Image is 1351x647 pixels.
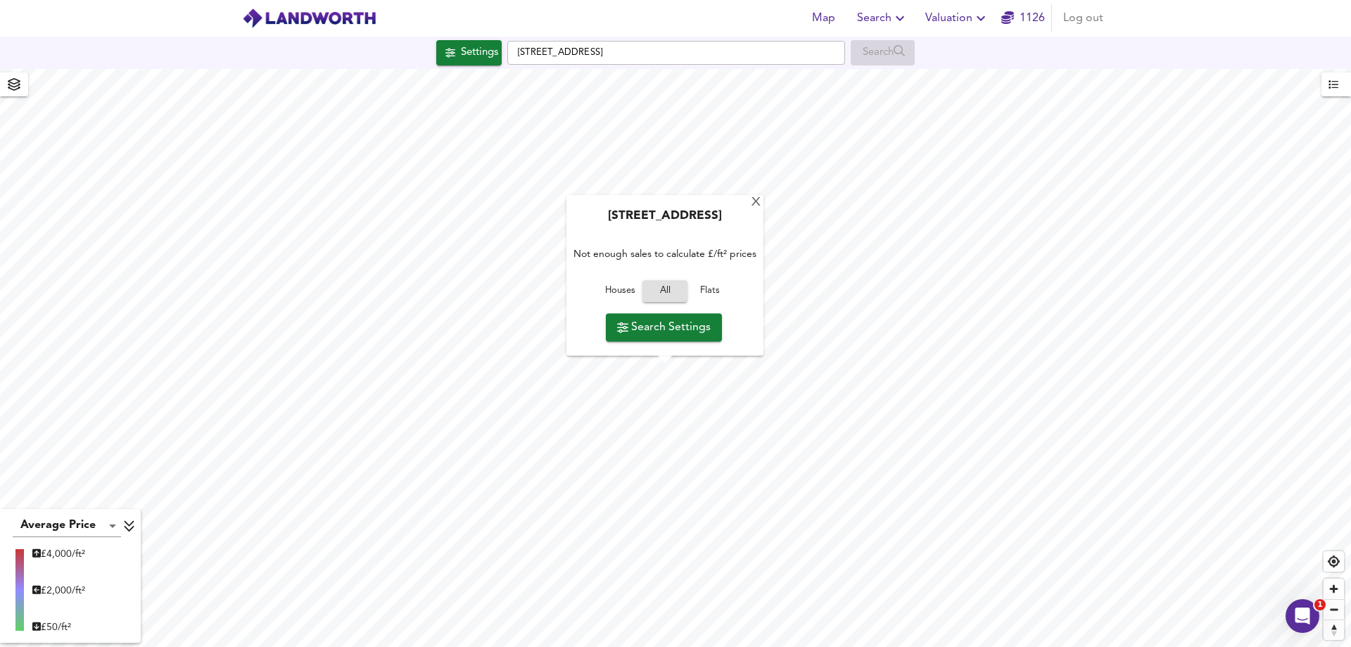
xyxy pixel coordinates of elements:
span: Search Settings [617,318,711,337]
button: Houses [597,281,642,303]
div: Enable a Source before running a Search [851,40,915,65]
button: 1126 [1001,4,1046,32]
button: All [642,281,687,303]
input: Enter a location... [507,41,845,65]
span: Houses [601,284,639,300]
button: Map [801,4,846,32]
button: Zoom in [1324,579,1344,599]
iframe: Intercom live chat [1286,599,1319,633]
div: £ 2,000/ft² [32,584,85,598]
span: Reset bearing to north [1324,620,1344,640]
div: Click to configure Search Settings [436,40,502,65]
button: Zoom out [1324,599,1344,620]
a: 1126 [1001,8,1045,28]
span: 1 [1314,599,1326,610]
div: X [750,196,762,210]
div: Settings [461,44,498,62]
span: Map [806,8,840,28]
button: Settings [436,40,502,65]
div: £ 50/ft² [32,620,85,634]
div: [STREET_ADDRESS] [573,210,756,232]
button: Flats [687,281,732,303]
img: logo [242,8,376,29]
div: £ 4,000/ft² [32,547,85,561]
button: Search [851,4,914,32]
button: Valuation [920,4,995,32]
span: Flats [691,284,729,300]
span: Log out [1063,8,1103,28]
span: Search [857,8,908,28]
span: Valuation [925,8,989,28]
span: All [649,284,680,300]
div: Average Price [13,515,121,537]
button: Reset bearing to north [1324,620,1344,640]
button: Search Settings [606,313,722,341]
button: Find my location [1324,551,1344,572]
button: Log out [1058,4,1109,32]
div: Not enough sales to calculate £/ft² prices [573,232,756,277]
